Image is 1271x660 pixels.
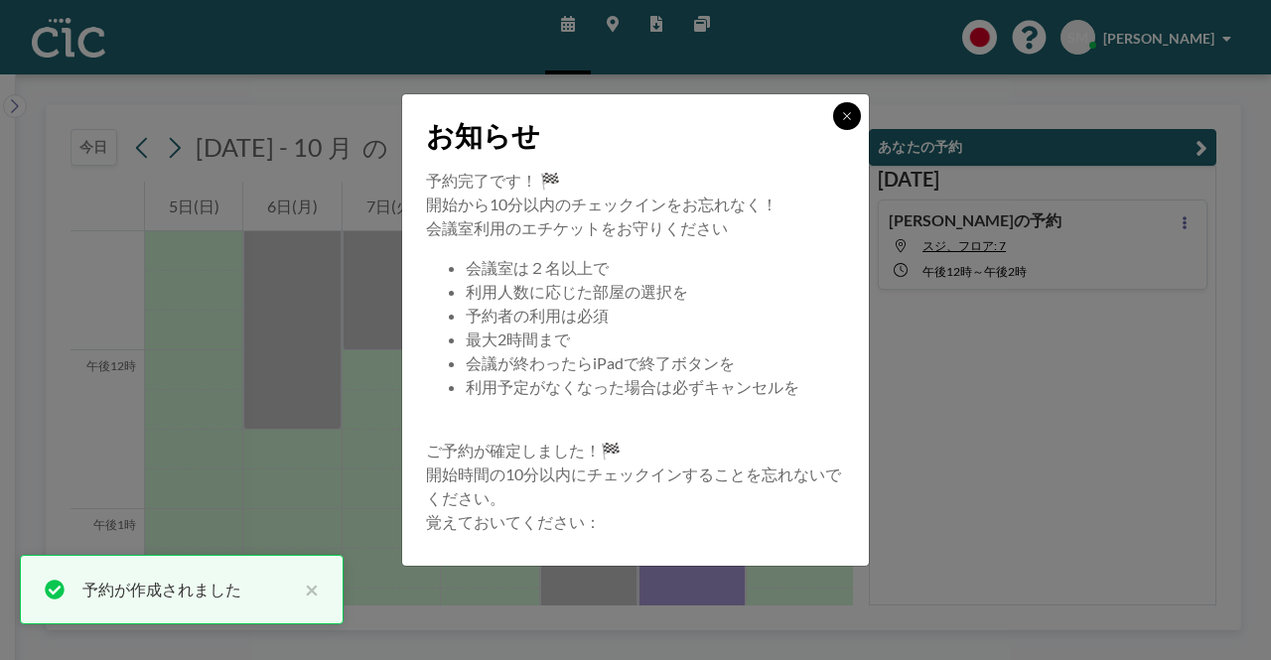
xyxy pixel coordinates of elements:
button: 近い [295,578,319,601]
font: 会議室利用のエチケットをお守りください [426,218,728,237]
font: お知らせ [426,118,540,152]
font: 利用人数に応じた部屋の選択を [466,282,688,301]
font: 予約が作成されました [82,580,241,598]
font: ご予約が確定しました！🏁 [426,441,621,460]
font: 覚えておいてください： [426,512,601,531]
font: 予約完了です！ 🏁 [426,171,560,190]
font: × [305,575,319,603]
font: 開始から10分以内のチェックインをお忘れなく！ [426,195,777,213]
font: 最大2時間まで [466,330,570,348]
font: 予約者の利用は必須 [466,306,609,325]
font: 会議が終わったらiPadで終了ボタンを [466,353,735,372]
font: 会議室は２名以上で [466,258,609,277]
font: 利用予定がなくなった場合は必ずキャンセルを [466,377,799,396]
font: 開始時間の10分以内にチェックインすることを忘れないでください。 [426,464,841,507]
